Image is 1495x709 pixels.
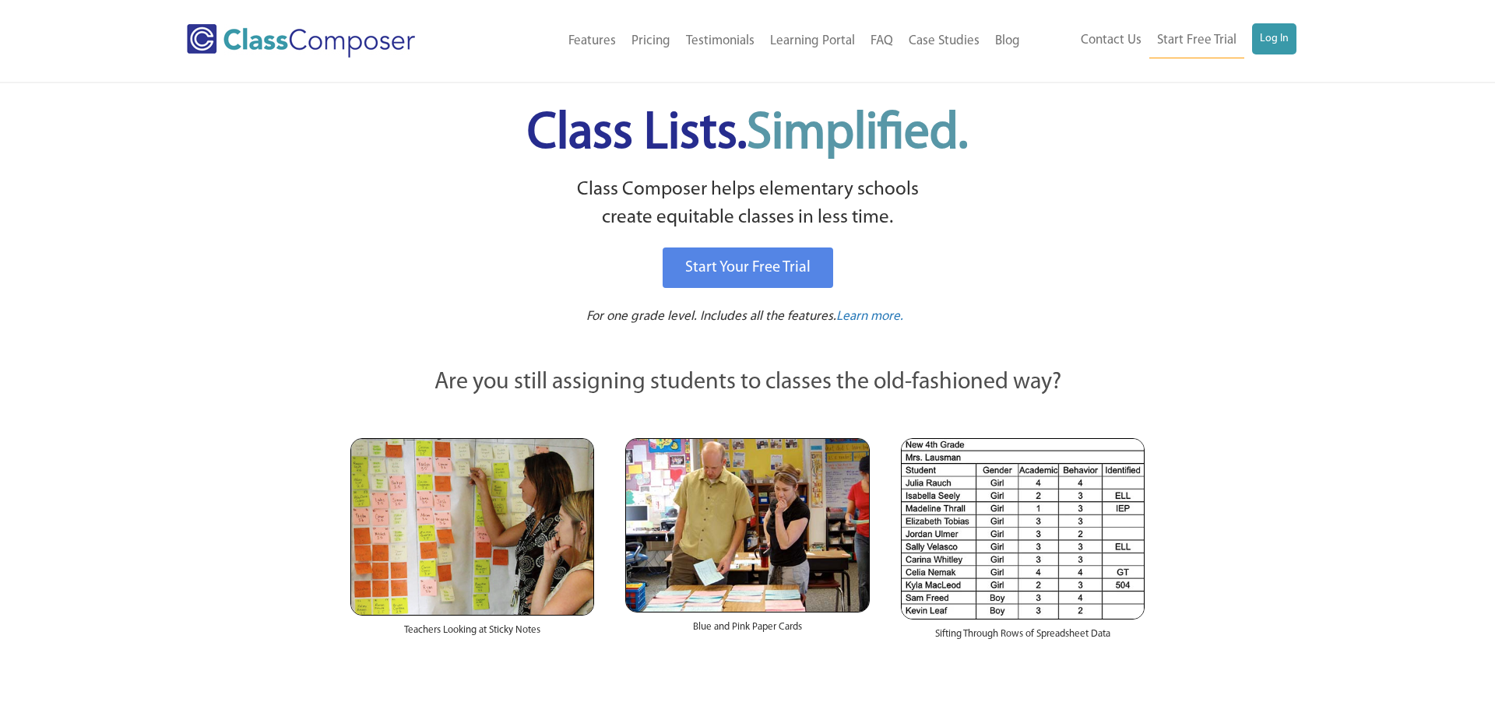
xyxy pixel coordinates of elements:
a: Log In [1252,23,1296,54]
nav: Header Menu [1028,23,1296,58]
a: Contact Us [1073,23,1149,58]
a: FAQ [863,24,901,58]
img: Teachers Looking at Sticky Notes [350,438,594,616]
span: Simplified. [747,109,968,160]
a: Start Free Trial [1149,23,1244,58]
a: Features [561,24,624,58]
img: Class Composer [187,24,415,58]
a: Case Studies [901,24,987,58]
a: Testimonials [678,24,762,58]
nav: Header Menu [479,24,1028,58]
span: Class Lists. [527,109,968,160]
div: Sifting Through Rows of Spreadsheet Data [901,619,1145,657]
a: Start Your Free Trial [663,247,833,288]
p: Class Composer helps elementary schools create equitable classes in less time. [348,176,1147,233]
span: Learn more. [836,310,903,323]
span: For one grade level. Includes all the features. [586,310,836,323]
div: Teachers Looking at Sticky Notes [350,616,594,653]
p: Are you still assigning students to classes the old-fashioned way? [350,366,1145,400]
img: Blue and Pink Paper Cards [625,438,869,612]
a: Pricing [624,24,678,58]
a: Learning Portal [762,24,863,58]
img: Spreadsheets [901,438,1145,619]
div: Blue and Pink Paper Cards [625,612,869,650]
a: Learn more. [836,307,903,327]
a: Blog [987,24,1028,58]
span: Start Your Free Trial [685,260,811,276]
